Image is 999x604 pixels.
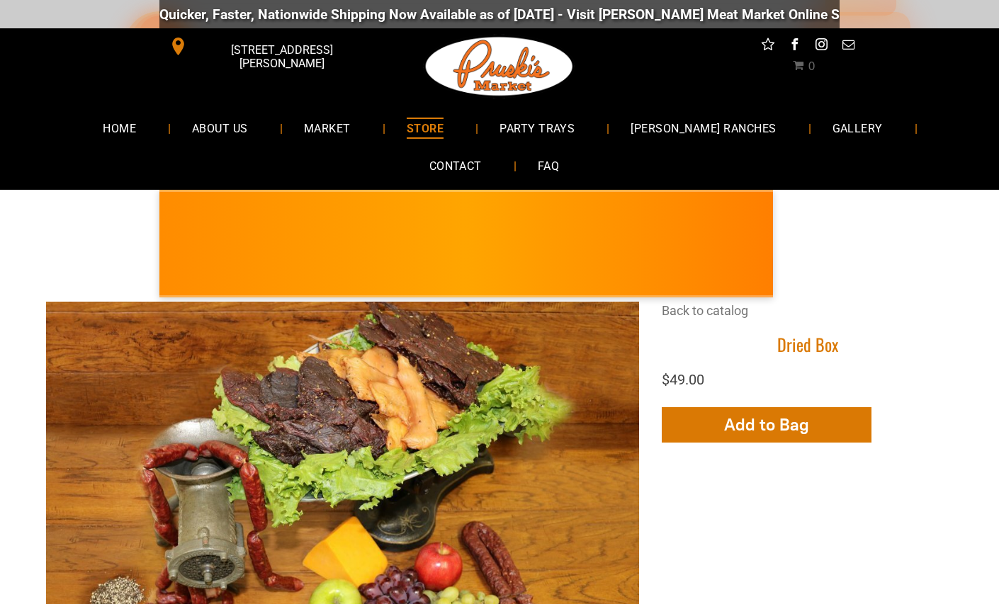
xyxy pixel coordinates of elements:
[385,109,465,147] a: STORE
[135,6,993,23] div: Quicker, Faster, Nationwide Shipping Now Available as of [DATE] - Visit [PERSON_NAME] Meat Market...
[786,35,804,57] a: facebook
[159,35,376,57] a: [STREET_ADDRESS][PERSON_NAME]
[840,35,858,57] a: email
[191,36,373,77] span: [STREET_ADDRESS][PERSON_NAME]
[662,407,871,443] button: Add to Bag
[423,28,576,105] img: Pruski-s+Market+HQ+Logo2-1920w.png
[662,302,953,334] div: Breadcrumbs
[283,109,372,147] a: MARKET
[813,35,831,57] a: instagram
[759,35,777,57] a: Social network
[81,109,157,147] a: HOME
[517,147,580,185] a: FAQ
[478,109,596,147] a: PARTY TRAYS
[662,303,748,318] a: Back to catalog
[808,59,815,73] span: 0
[609,109,797,147] a: [PERSON_NAME] RANCHES
[662,371,704,388] span: $49.00
[171,109,269,147] a: ABOUT US
[662,334,953,355] h1: Dried Box
[811,109,904,147] a: GALLERY
[408,147,503,185] a: CONTACT
[724,414,809,435] span: Add to Bag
